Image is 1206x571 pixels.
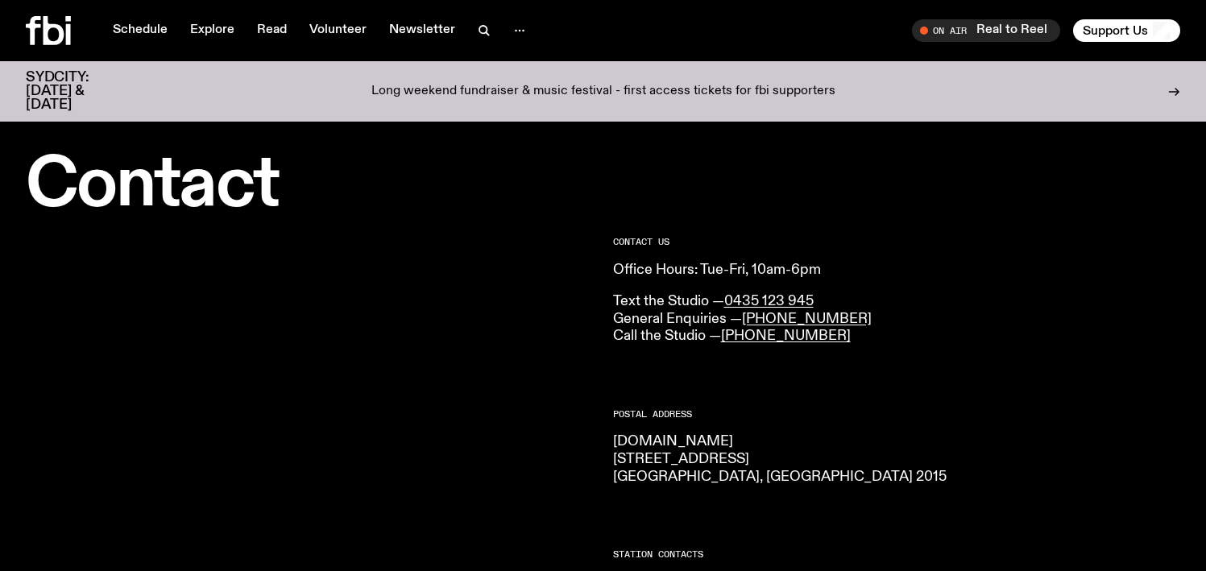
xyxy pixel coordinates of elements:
[26,71,129,112] h3: SYDCITY: [DATE] & [DATE]
[300,19,376,42] a: Volunteer
[103,19,177,42] a: Schedule
[371,85,835,99] p: Long weekend fundraiser & music festival - first access tickets for fbi supporters
[724,294,814,308] a: 0435 123 945
[247,19,296,42] a: Read
[613,262,1181,279] p: Office Hours: Tue-Fri, 10am-6pm
[613,410,1181,419] h2: Postal Address
[26,153,594,218] h1: Contact
[912,19,1060,42] button: On AirReal to Reel
[1083,23,1148,38] span: Support Us
[613,550,1181,559] h2: Station Contacts
[613,433,1181,486] p: [DOMAIN_NAME] [STREET_ADDRESS] [GEOGRAPHIC_DATA], [GEOGRAPHIC_DATA] 2015
[721,329,851,343] a: [PHONE_NUMBER]
[379,19,465,42] a: Newsletter
[613,238,1181,246] h2: CONTACT US
[1073,19,1180,42] button: Support Us
[613,293,1181,345] p: Text the Studio — General Enquiries — Call the Studio —
[180,19,244,42] a: Explore
[742,312,872,326] a: [PHONE_NUMBER]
